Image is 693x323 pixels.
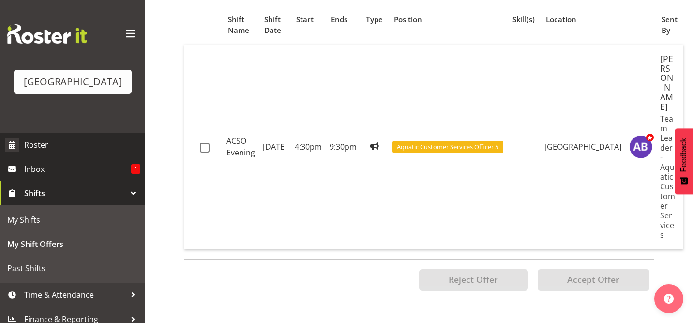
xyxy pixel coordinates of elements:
span: My Shifts [7,213,138,227]
span: Start [296,14,314,25]
span: Time & Attendance [24,288,126,302]
button: Reject Offer [419,269,528,291]
button: Feedback - Show survey [675,128,693,194]
span: Location [546,14,576,25]
td: 9:30pm [326,45,361,249]
span: Aquatic Customer Services Officer 5 [397,142,498,152]
span: Shift Date [264,14,285,36]
h5: [PERSON_NAME] [660,54,676,112]
span: Skill(s) [512,14,535,25]
span: Position [394,14,422,25]
td: 4:30pm [291,45,326,249]
img: help-xxl-2.png [664,294,674,304]
span: Inbox [24,162,131,176]
span: Type [366,14,383,25]
span: Ends [331,14,347,25]
span: Accept Offer [567,274,619,285]
td: ACSO Evening [223,45,259,249]
img: amber-jade-brass10310.jpg [629,135,652,158]
td: [GEOGRAPHIC_DATA] [541,45,625,249]
div: [GEOGRAPHIC_DATA] [24,75,122,89]
img: Rosterit website logo [7,24,87,44]
span: 1 [131,164,140,174]
span: Past Shifts [7,261,138,276]
a: My Shifts [2,208,143,232]
td: [DATE] [259,45,291,249]
button: Accept Offer [538,269,649,291]
span: Sent By [662,14,678,36]
span: Shift Name [228,14,253,36]
p: Team Leader - Aquatic Customer Services [660,114,676,240]
a: My Shift Offers [2,232,143,256]
span: My Shift Offers [7,237,138,251]
span: Roster [24,138,140,152]
a: Past Shifts [2,256,143,280]
span: Reject Offer [449,274,498,285]
span: Shifts [24,186,126,200]
span: Feedback [679,138,688,172]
